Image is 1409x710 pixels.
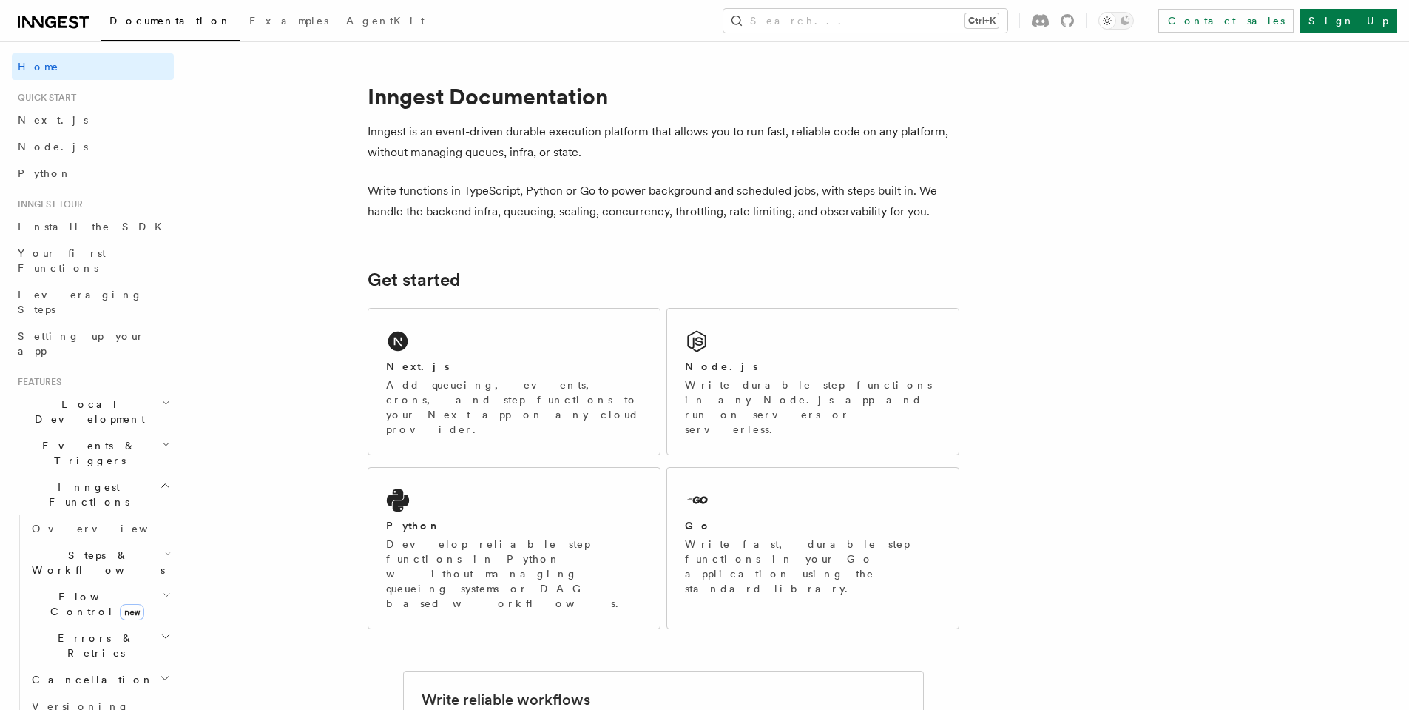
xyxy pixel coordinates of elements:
span: Python [18,167,72,179]
button: Search...Ctrl+K [723,9,1007,33]
a: Examples [240,4,337,40]
a: Sign Up [1300,9,1397,33]
p: Inngest is an event-driven durable execution platform that allows you to run fast, reliable code ... [368,121,959,163]
button: Steps & Workflows [26,542,174,583]
span: new [120,604,144,620]
a: Documentation [101,4,240,41]
p: Add queueing, events, crons, and step functions to your Next app on any cloud provider. [386,378,642,437]
a: Python [12,160,174,187]
a: Your first Functions [12,240,174,281]
span: Steps & Workflows [26,548,165,577]
a: PythonDevelop reliable step functions in Python without managing queueing systems or DAG based wo... [368,467,660,629]
h1: Inngest Documentation [368,83,959,110]
a: Overview [26,515,174,542]
button: Flow Controlnew [26,583,174,625]
h2: Node.js [685,359,758,374]
a: Next.jsAdd queueing, events, crons, and step functions to your Next app on any cloud provider. [368,308,660,455]
span: Flow Control [26,589,163,619]
h2: Go [685,518,712,533]
button: Events & Triggers [12,432,174,474]
span: Inngest Functions [12,480,160,509]
a: AgentKit [337,4,433,40]
a: GoWrite fast, durable step functions in your Go application using the standard library. [666,467,959,629]
a: Leveraging Steps [12,281,174,323]
button: Toggle dark mode [1098,12,1134,30]
span: Documentation [109,15,232,27]
p: Write functions in TypeScript, Python or Go to power background and scheduled jobs, with steps bu... [368,181,959,222]
kbd: Ctrl+K [965,13,999,28]
a: Install the SDK [12,213,174,240]
span: Your first Functions [18,247,106,274]
p: Write durable step functions in any Node.js app and run on servers or serverless. [685,378,941,437]
button: Inngest Functions [12,474,174,515]
a: Node.js [12,133,174,160]
span: Local Development [12,397,161,426]
span: Examples [249,15,328,27]
span: AgentKit [346,15,425,27]
a: Setting up your app [12,323,174,364]
h2: Write reliable workflows [422,689,590,710]
span: Errors & Retries [26,631,161,660]
button: Errors & Retries [26,625,174,666]
span: Install the SDK [18,221,171,232]
a: Get started [368,269,460,290]
p: Write fast, durable step functions in your Go application using the standard library. [685,537,941,596]
a: Node.jsWrite durable step functions in any Node.js app and run on servers or serverless. [666,308,959,455]
span: Next.js [18,114,88,126]
h2: Next.js [386,359,450,374]
span: Leveraging Steps [18,289,143,315]
span: Cancellation [26,672,154,687]
span: Home [18,59,59,74]
a: Next.js [12,107,174,133]
a: Contact sales [1158,9,1294,33]
span: Node.js [18,141,88,153]
span: Overview [32,523,184,535]
span: Features [12,376,61,388]
h2: Python [386,518,441,533]
span: Setting up your app [18,330,145,357]
button: Local Development [12,391,174,432]
span: Inngest tour [12,198,83,210]
span: Quick start [12,92,76,104]
span: Events & Triggers [12,438,161,468]
button: Cancellation [26,666,174,693]
a: Home [12,53,174,80]
p: Develop reliable step functions in Python without managing queueing systems or DAG based workflows. [386,537,642,611]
